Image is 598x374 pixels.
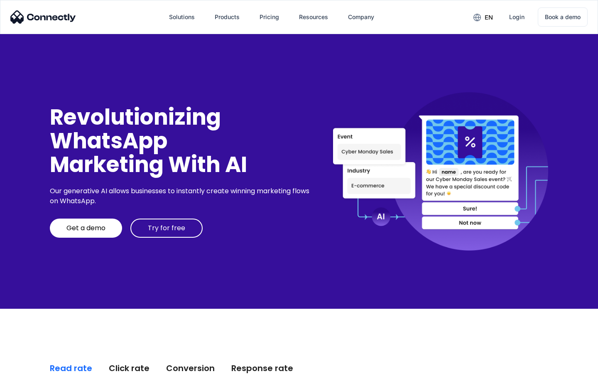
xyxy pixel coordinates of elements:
a: Book a demo [538,7,588,27]
ul: Language list [17,359,50,371]
div: Products [215,11,240,23]
aside: Language selected: English [8,359,50,371]
a: Login [502,7,531,27]
div: Response rate [231,362,293,374]
img: Connectly Logo [10,10,76,24]
a: Get a demo [50,219,122,238]
a: Pricing [253,7,286,27]
div: Login [509,11,524,23]
a: Try for free [130,219,203,238]
div: Company [348,11,374,23]
div: Read rate [50,362,92,374]
div: Click rate [109,362,149,374]
div: en [485,12,493,23]
div: Resources [299,11,328,23]
div: Revolutionizing WhatsApp Marketing With AI [50,105,312,177]
div: Our generative AI allows businesses to instantly create winning marketing flows on WhatsApp. [50,186,312,206]
div: Try for free [148,224,185,232]
div: Pricing [260,11,279,23]
div: Get a demo [66,224,105,232]
div: Conversion [166,362,215,374]
div: Solutions [169,11,195,23]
